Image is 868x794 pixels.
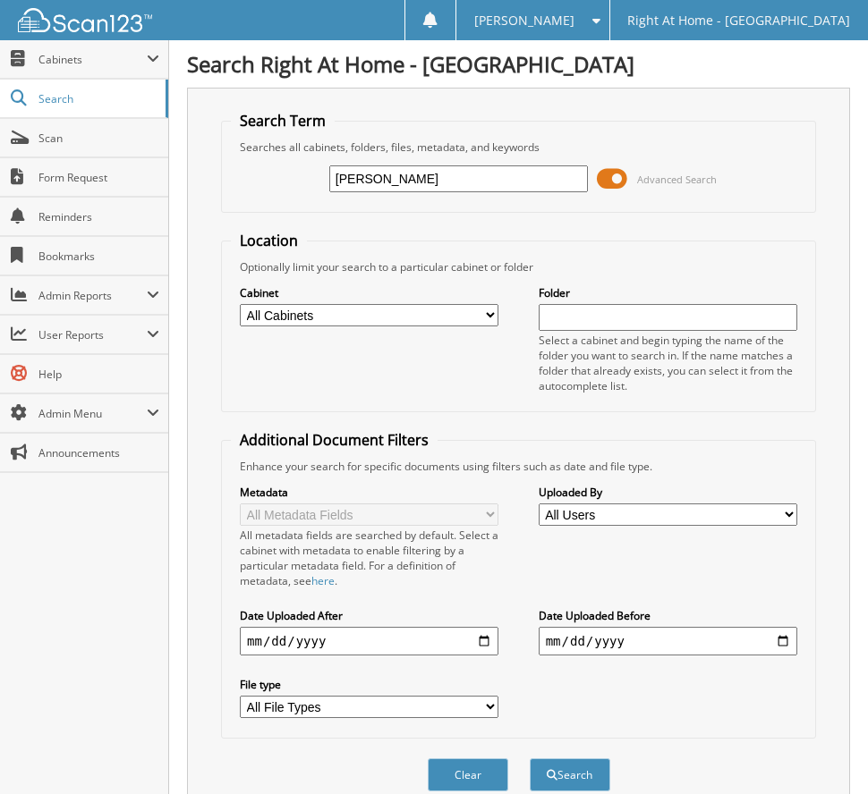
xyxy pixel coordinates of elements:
[539,608,797,623] label: Date Uploaded Before
[240,608,498,623] label: Date Uploaded After
[38,327,147,342] span: User Reports
[240,285,498,300] label: Cabinet
[539,627,797,655] input: end
[38,131,159,146] span: Scan
[311,573,335,588] a: here
[38,170,159,185] span: Form Request
[530,758,610,791] button: Search
[637,173,717,186] span: Advanced Search
[38,367,159,382] span: Help
[38,249,159,264] span: Bookmarks
[231,259,806,275] div: Optionally limit your search to a particular cabinet or folder
[231,111,335,131] legend: Search Term
[231,139,806,155] div: Searches all cabinets, folders, files, metadata, and keywords
[38,91,157,106] span: Search
[539,285,797,300] label: Folder
[38,406,147,421] span: Admin Menu
[240,627,498,655] input: start
[231,459,806,474] div: Enhance your search for specific documents using filters such as date and file type.
[38,288,147,303] span: Admin Reports
[18,8,152,32] img: scan123-logo-white.svg
[240,677,498,692] label: File type
[38,52,147,67] span: Cabinets
[231,430,438,450] legend: Additional Document Filters
[474,15,574,26] span: [PERSON_NAME]
[231,231,307,250] legend: Location
[539,485,797,500] label: Uploaded By
[240,485,498,500] label: Metadata
[38,209,159,224] span: Reminders
[539,333,797,393] div: Select a cabinet and begin typing the name of the folder you want to search in. If the name match...
[627,15,850,26] span: Right At Home - [GEOGRAPHIC_DATA]
[428,758,508,791] button: Clear
[38,445,159,460] span: Announcements
[240,528,498,588] div: All metadata fields are searched by default. Select a cabinet with metadata to enable filtering b...
[187,49,850,79] h1: Search Right At Home - [GEOGRAPHIC_DATA]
